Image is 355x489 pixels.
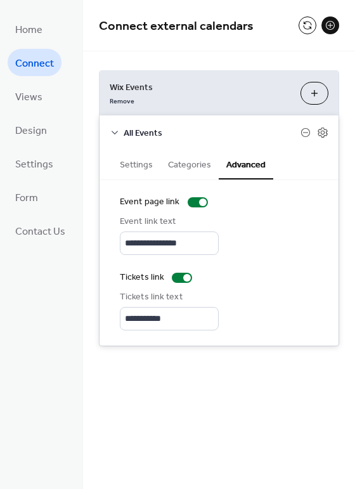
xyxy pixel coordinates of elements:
span: Connect external calendars [99,14,254,39]
span: Remove [110,97,134,106]
div: Tickets link [120,271,164,284]
a: Settings [8,150,61,177]
a: Home [8,15,50,42]
button: Settings [112,149,160,178]
a: Form [8,183,46,211]
span: Home [15,20,42,40]
div: Tickets link text [120,290,216,304]
button: Categories [160,149,219,178]
span: Wix Events [110,81,290,95]
div: Event link text [120,215,216,228]
span: Views [15,88,42,107]
span: Connect [15,54,54,74]
a: Design [8,116,55,143]
span: Contact Us [15,222,65,242]
a: Views [8,82,50,110]
span: Settings [15,155,53,174]
span: All Events [124,127,300,140]
button: Advanced [219,149,273,179]
a: Connect [8,49,61,76]
div: Event page link [120,195,180,209]
a: Contact Us [8,217,73,244]
span: Form [15,188,38,208]
span: Design [15,121,47,141]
